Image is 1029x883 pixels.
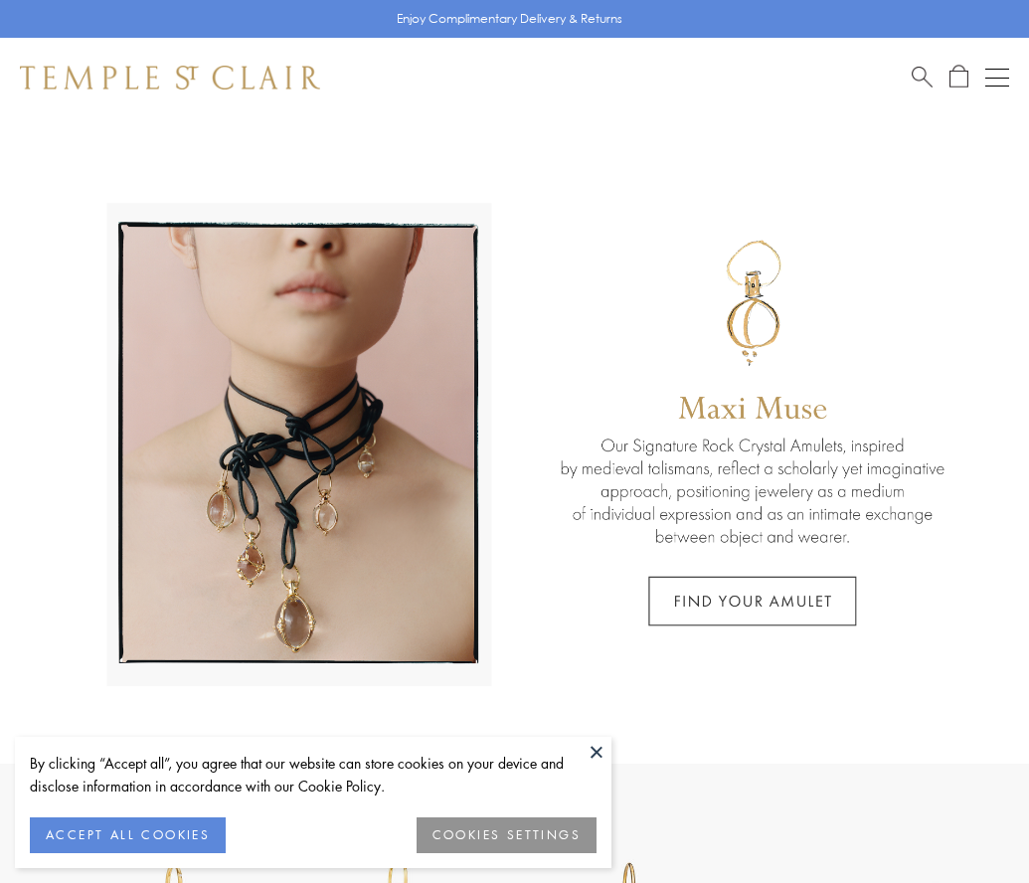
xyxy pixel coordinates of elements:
button: ACCEPT ALL COOKIES [30,817,226,853]
div: By clicking “Accept all”, you agree that our website can store cookies on your device and disclos... [30,752,597,797]
img: Temple St. Clair [20,66,320,89]
a: Search [912,65,933,89]
button: Open navigation [985,66,1009,89]
button: COOKIES SETTINGS [417,817,597,853]
a: Open Shopping Bag [949,65,968,89]
p: Enjoy Complimentary Delivery & Returns [397,9,622,29]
